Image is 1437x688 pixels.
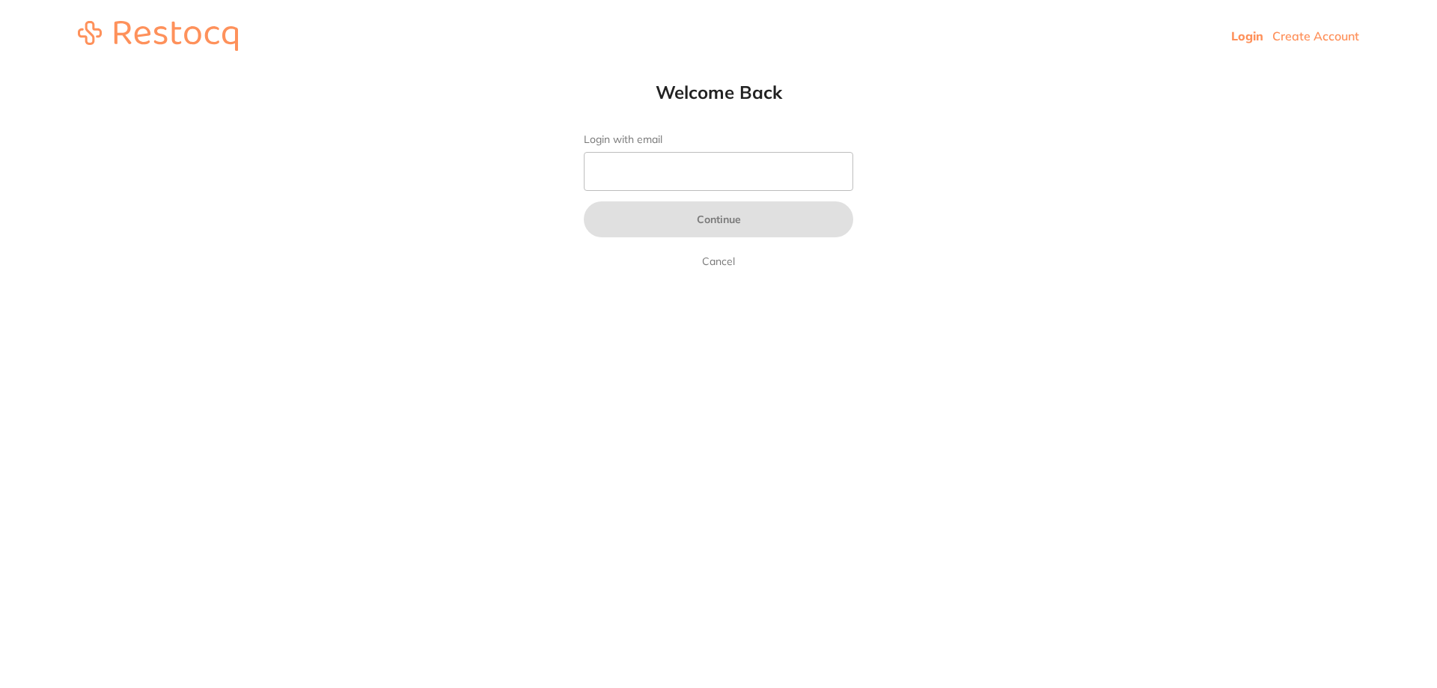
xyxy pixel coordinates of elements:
[584,133,853,146] label: Login with email
[554,81,883,103] h1: Welcome Back
[699,252,738,270] a: Cancel
[1272,28,1359,43] a: Create Account
[1231,28,1263,43] a: Login
[78,21,238,51] img: restocq_logo.svg
[584,201,853,237] button: Continue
